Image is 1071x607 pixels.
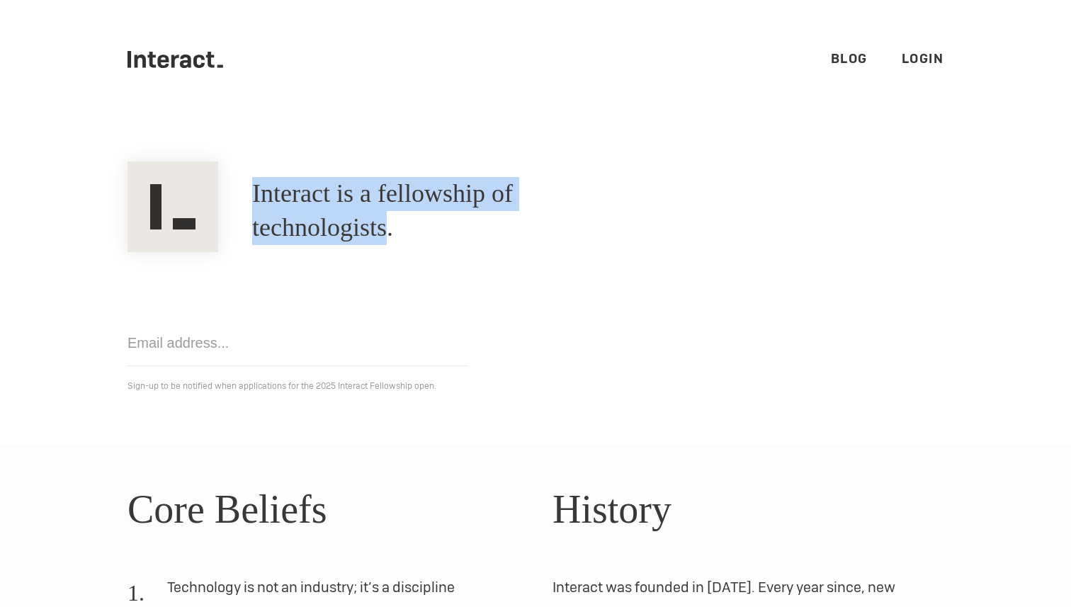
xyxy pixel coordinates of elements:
img: Interact Logo [127,161,218,252]
h1: Interact is a fellowship of technologists. [252,177,635,245]
input: Email address... [127,320,467,366]
h2: Core Beliefs [127,480,518,539]
a: Login [902,50,944,67]
h2: History [552,480,943,539]
p: Sign-up to be notified when applications for the 2025 Interact Fellowship open. [127,378,943,395]
a: Blog [831,50,868,67]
